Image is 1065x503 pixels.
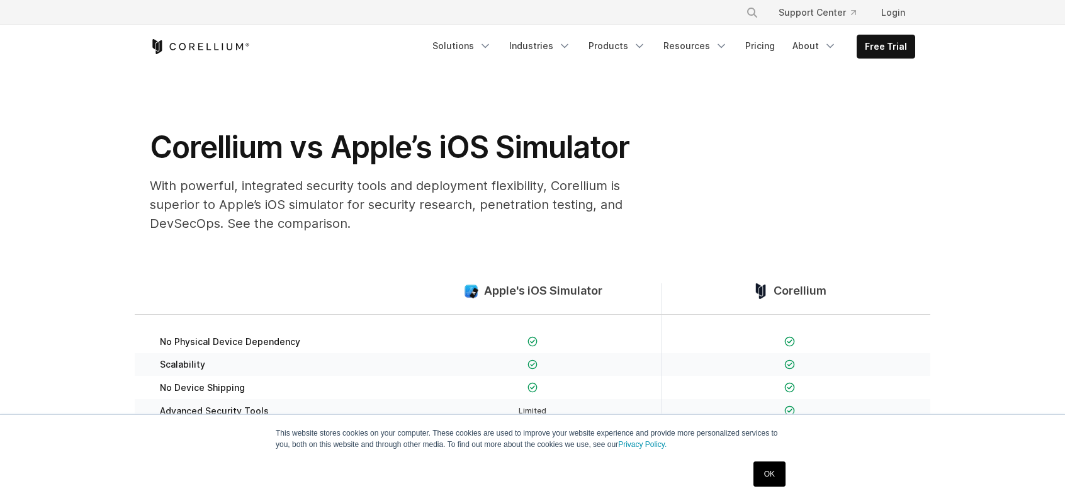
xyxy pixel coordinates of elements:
span: No Physical Device Dependency [160,336,300,348]
span: Scalability [160,359,205,370]
a: Free Trial [857,35,915,58]
div: Navigation Menu [425,35,915,59]
span: Advanced Security Tools [160,405,269,417]
a: Solutions [425,35,499,57]
a: Corellium Home [150,39,250,54]
p: This website stores cookies on your computer. These cookies are used to improve your website expe... [276,427,789,450]
button: Search [741,1,764,24]
a: OK [753,461,786,487]
img: Checkmark [784,382,795,393]
p: With powerful, integrated security tools and deployment flexibility, Corellium is superior to App... [150,176,653,233]
img: Checkmark [784,336,795,347]
a: Pricing [738,35,782,57]
div: Navigation Menu [731,1,915,24]
span: Limited [519,406,546,415]
span: No Device Shipping [160,382,245,393]
a: Resources [656,35,735,57]
a: Products [581,35,653,57]
img: Checkmark [784,359,795,370]
img: Checkmark [527,382,538,393]
a: About [785,35,844,57]
img: Checkmark [784,405,795,416]
h1: Corellium vs Apple’s iOS Simulator [150,128,653,166]
a: Support Center [769,1,866,24]
img: Checkmark [527,359,538,370]
a: Login [871,1,915,24]
span: Apple's iOS Simulator [484,284,602,298]
img: Checkmark [527,336,538,347]
span: Corellium [774,284,826,298]
img: compare_ios-simulator--large [463,283,479,299]
a: Industries [502,35,578,57]
a: Privacy Policy. [618,440,667,449]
